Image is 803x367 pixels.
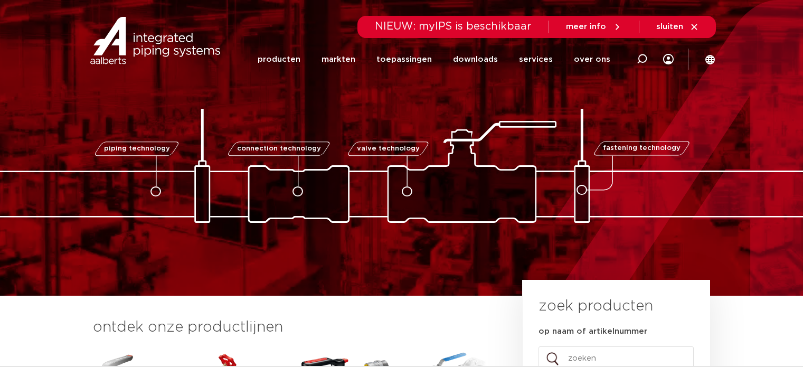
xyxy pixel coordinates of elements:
[663,38,674,81] div: my IPS
[453,38,498,81] a: downloads
[566,22,622,32] a: meer info
[237,145,320,152] span: connection technology
[539,296,653,317] h3: zoek producten
[574,38,610,81] a: over ons
[357,145,420,152] span: valve technology
[322,38,355,81] a: markten
[656,23,683,31] span: sluiten
[375,21,532,32] span: NIEUW: myIPS is beschikbaar
[603,145,681,152] span: fastening technology
[104,145,170,152] span: piping technology
[539,326,647,337] label: op naam of artikelnummer
[376,38,432,81] a: toepassingen
[258,38,300,81] a: producten
[519,38,553,81] a: services
[566,23,606,31] span: meer info
[258,38,610,81] nav: Menu
[93,317,487,338] h3: ontdek onze productlijnen
[656,22,699,32] a: sluiten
